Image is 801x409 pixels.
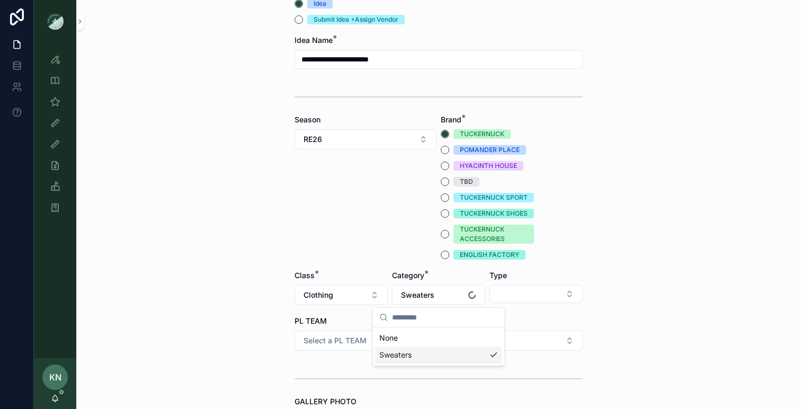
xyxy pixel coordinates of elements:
div: scrollable content [34,42,76,231]
div: TUCKERNUCK SPORT [460,193,528,202]
span: Type [489,271,507,280]
div: Submit Idea +Assign Vendor [314,15,398,24]
span: Select a PL TEAM [304,335,367,346]
button: Select Button [295,129,437,149]
div: TUCKERNUCK [460,129,504,139]
span: GALLERY PHOTO [295,397,357,406]
img: App logo [47,13,64,30]
div: HYACINTH HOUSE [460,161,517,171]
button: Select Button [392,285,485,305]
span: KN [49,371,61,384]
div: None [375,330,502,346]
span: Class [295,271,315,280]
span: Clothing [304,290,333,300]
div: TUCKERNUCK SHOES [460,209,528,218]
div: ENGLISH FACTORY [460,250,519,260]
span: RE26 [304,134,322,145]
div: Suggestions [373,327,504,366]
span: PL TEAM [295,316,327,325]
span: Sweaters [401,290,434,300]
span: Idea Name [295,35,333,45]
span: Sweaters [379,350,412,360]
span: Category [392,271,424,280]
button: Select Button [295,331,583,351]
span: Brand [441,115,461,124]
span: Season [295,115,321,124]
div: POMANDER PLACE [460,145,520,155]
div: TUCKERNUCK ACCESSORIES [460,225,528,244]
button: Select Button [295,285,388,305]
div: TBD [460,177,473,186]
button: Select Button [489,285,583,303]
